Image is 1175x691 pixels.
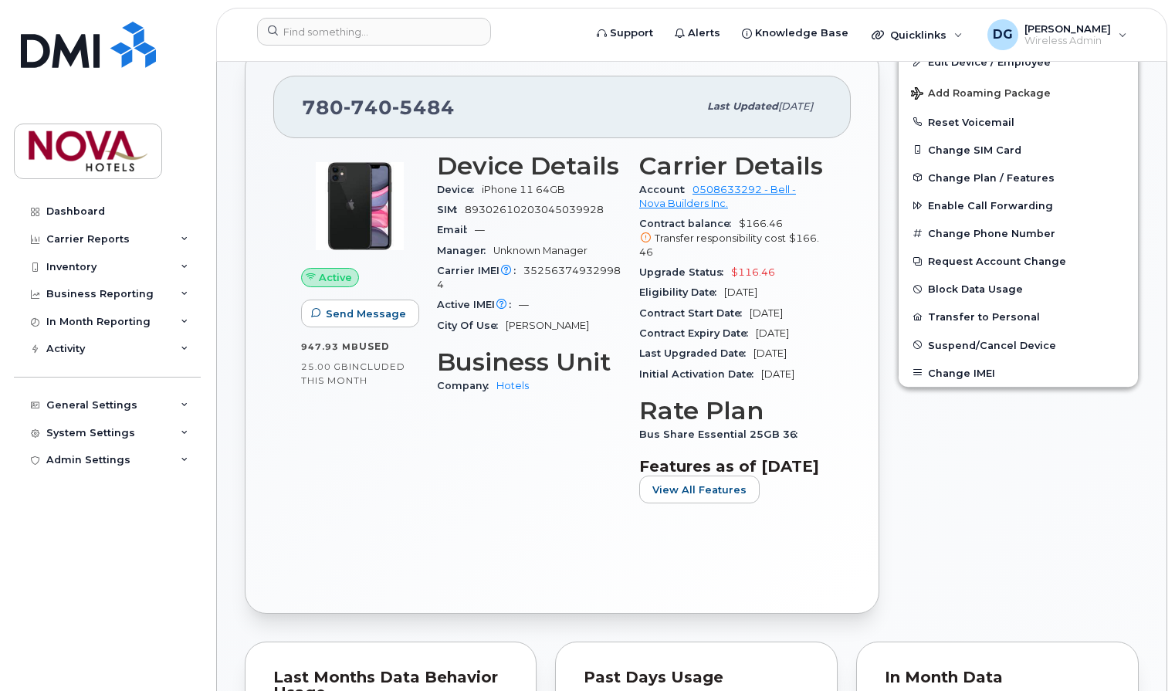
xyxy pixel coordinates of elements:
span: included this month [301,361,405,386]
span: [DATE] [753,347,787,359]
span: [PERSON_NAME] [1024,22,1111,35]
span: Add Roaming Package [911,87,1051,102]
button: Suspend/Cancel Device [899,331,1138,359]
span: [DATE] [756,327,789,339]
span: City Of Use [437,320,506,331]
span: Active [319,270,352,285]
span: Device [437,184,482,195]
button: View All Features [639,476,760,503]
a: Alerts [664,18,731,49]
span: 947.93 MB [301,341,359,352]
button: Enable Call Forwarding [899,191,1138,219]
span: Bus Share Essential 25GB 36 [639,428,805,440]
h3: Carrier Details [639,152,823,180]
button: Reset Voicemail [899,108,1138,136]
h3: Device Details [437,152,621,180]
button: Transfer to Personal [899,303,1138,330]
span: Email [437,224,475,235]
button: Request Account Change [899,247,1138,275]
span: Unknown Manager [493,245,587,256]
button: Send Message [301,300,419,327]
span: Wireless Admin [1024,35,1111,47]
span: — [519,299,529,310]
span: Transfer responsibility cost [655,232,786,244]
span: Quicklinks [890,29,946,41]
button: Add Roaming Package [899,76,1138,108]
button: Change Plan / Features [899,164,1138,191]
span: [DATE] [750,307,783,319]
a: Knowledge Base [731,18,859,49]
span: 352563749329984 [437,265,621,290]
img: iPhone_11.jpg [313,160,406,252]
button: Change IMEI [899,359,1138,387]
span: Eligibility Date [639,286,724,298]
button: Block Data Usage [899,275,1138,303]
span: Change Plan / Features [928,171,1055,183]
span: $166.46 [639,232,819,258]
span: used [359,340,390,352]
span: Active IMEI [437,299,519,310]
h3: Features as of [DATE] [639,457,823,476]
div: David Grelli [977,19,1138,50]
span: Initial Activation Date [639,368,761,380]
span: 25.00 GB [301,361,349,372]
input: Find something... [257,18,491,46]
span: DG [993,25,1013,44]
span: [DATE] [778,100,813,112]
span: 5484 [392,96,455,119]
span: Account [639,184,692,195]
span: Manager [437,245,493,256]
span: Contract Expiry Date [639,327,756,339]
span: Contract balance [639,218,739,229]
a: Hotels [496,380,529,391]
span: Knowledge Base [755,25,848,41]
span: Company [437,380,496,391]
span: Enable Call Forwarding [928,200,1053,212]
div: In Month Data [885,670,1110,686]
span: [DATE] [761,368,794,380]
span: Last updated [707,100,778,112]
a: Support [586,18,664,49]
span: Last Upgraded Date [639,347,753,359]
h3: Business Unit [437,348,621,376]
a: Edit Device / Employee [899,48,1138,76]
span: 780 [302,96,455,119]
span: — [475,224,485,235]
span: Alerts [688,25,720,41]
div: Past Days Usage [584,670,809,686]
span: 89302610203045039928 [465,204,604,215]
span: Suspend/Cancel Device [928,339,1056,351]
h3: Rate Plan [639,397,823,425]
span: $116.46 [731,266,775,278]
div: Quicklinks [861,19,974,50]
span: [PERSON_NAME] [506,320,589,331]
span: View All Features [652,483,747,497]
span: iPhone 11 64GB [482,184,565,195]
span: Carrier IMEI [437,265,523,276]
button: Change SIM Card [899,136,1138,164]
span: 740 [344,96,392,119]
span: SIM [437,204,465,215]
a: 0508633292 - Bell - Nova Builders Inc. [639,184,796,209]
button: Change Phone Number [899,219,1138,247]
span: Support [610,25,653,41]
span: Contract Start Date [639,307,750,319]
span: $166.46 [639,218,823,259]
span: [DATE] [724,286,757,298]
span: Upgrade Status [639,266,731,278]
span: Send Message [326,307,406,321]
